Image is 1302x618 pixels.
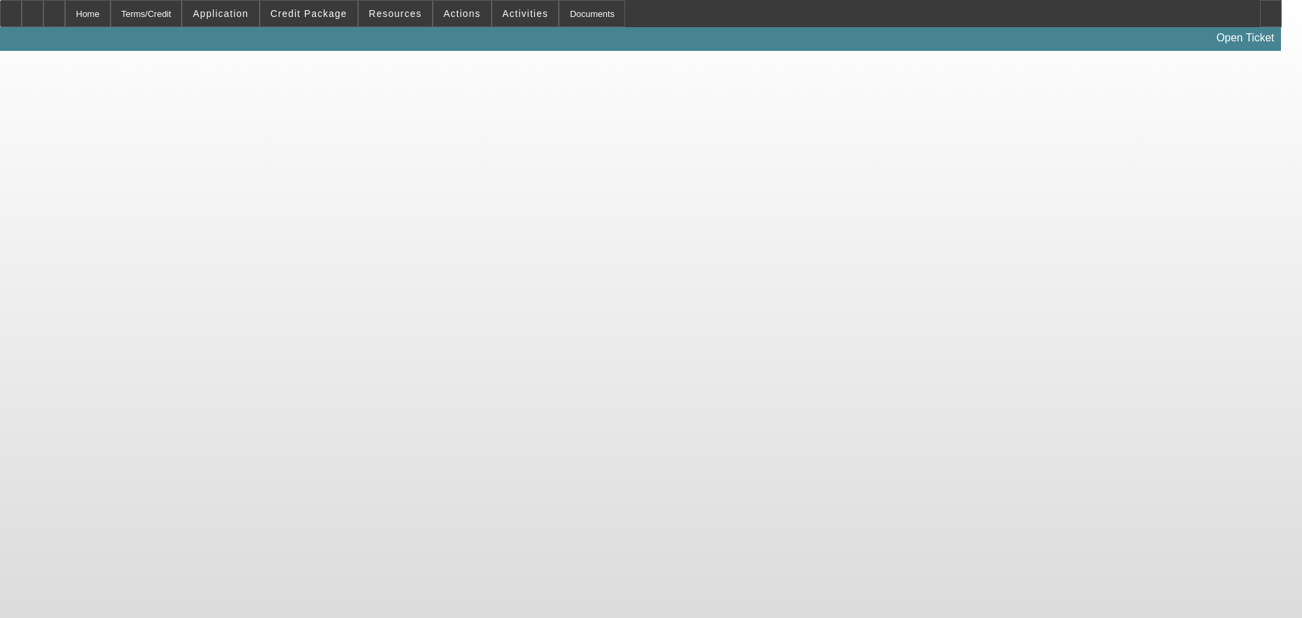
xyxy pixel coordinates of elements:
span: Credit Package [271,8,347,19]
span: Activities [502,8,549,19]
button: Resources [359,1,432,26]
span: Actions [443,8,481,19]
button: Credit Package [260,1,357,26]
a: Open Ticket [1211,26,1280,50]
button: Activities [492,1,559,26]
span: Resources [369,8,422,19]
span: Application [193,8,248,19]
button: Actions [433,1,491,26]
button: Application [182,1,258,26]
